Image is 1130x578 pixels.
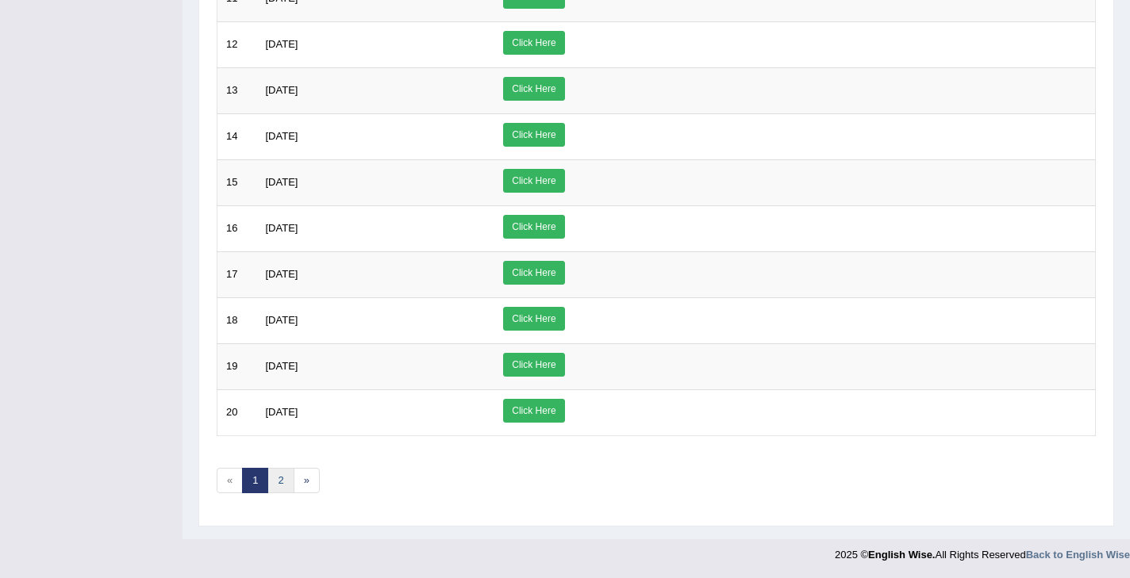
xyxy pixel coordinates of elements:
td: 13 [217,67,257,113]
strong: English Wise. [868,549,935,561]
a: 1 [242,468,268,494]
span: [DATE] [266,176,298,188]
span: [DATE] [266,406,298,418]
a: Click Here [503,307,564,331]
a: Click Here [503,169,564,193]
span: [DATE] [266,222,298,234]
div: 2025 © All Rights Reserved [835,539,1130,562]
td: 17 [217,251,257,297]
td: 20 [217,389,257,435]
td: 19 [217,343,257,389]
a: Click Here [503,215,564,239]
a: Click Here [503,123,564,147]
span: [DATE] [266,268,298,280]
span: « [217,468,243,494]
span: [DATE] [266,84,298,96]
td: 18 [217,297,257,343]
td: 16 [217,205,257,251]
a: Click Here [503,31,564,55]
a: Back to English Wise [1026,549,1130,561]
span: [DATE] [266,314,298,326]
td: 15 [217,159,257,205]
a: Click Here [503,77,564,101]
span: [DATE] [266,38,298,50]
td: 12 [217,21,257,67]
a: Click Here [503,399,564,423]
span: [DATE] [266,360,298,372]
td: 14 [217,113,257,159]
a: Click Here [503,353,564,377]
a: 2 [267,468,294,494]
span: [DATE] [266,130,298,142]
a: » [294,468,320,494]
a: Click Here [503,261,564,285]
